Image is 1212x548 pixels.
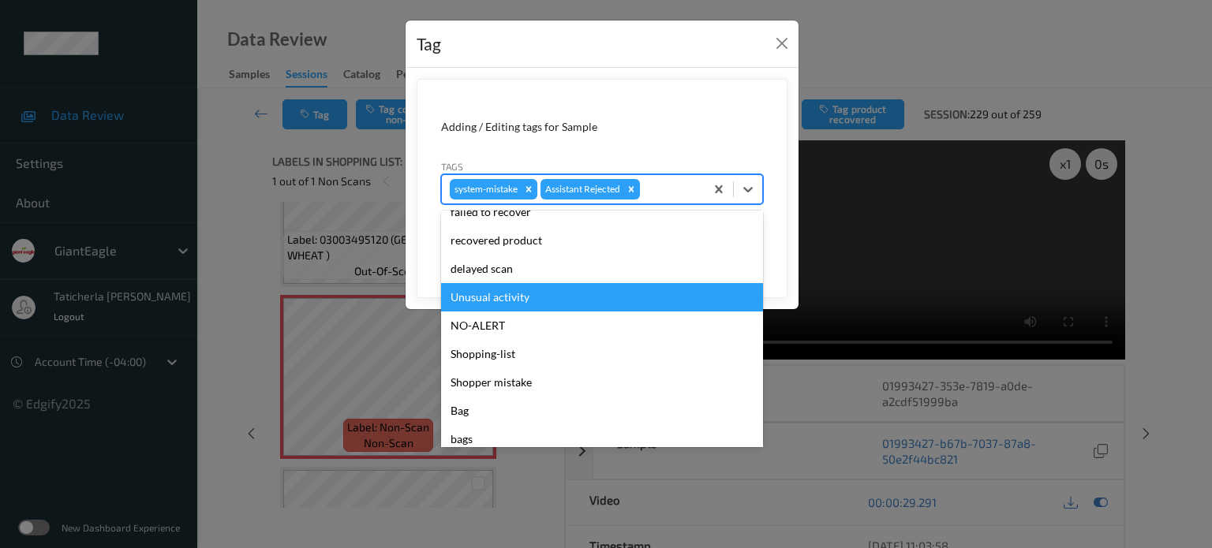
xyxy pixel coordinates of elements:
[441,397,763,425] div: Bag
[441,368,763,397] div: Shopper mistake
[441,255,763,283] div: delayed scan
[541,179,623,199] div: Assistant Rejected
[441,283,763,311] div: Unusual activity
[771,32,793,54] button: Close
[441,159,463,173] label: Tags
[441,119,763,135] div: Adding / Editing tags for Sample
[450,179,520,199] div: system-mistake
[441,425,763,453] div: bags
[441,311,763,340] div: NO-ALERT
[623,179,640,199] div: Remove Assistant Rejected
[417,32,441,57] div: Tag
[441,198,763,226] div: failed to recover
[520,179,537,199] div: Remove system-mistake
[441,226,763,255] div: recovered product
[441,340,763,368] div: Shopping-list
